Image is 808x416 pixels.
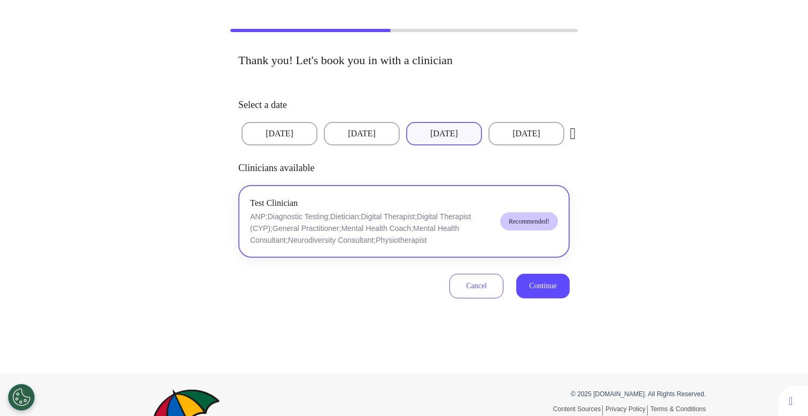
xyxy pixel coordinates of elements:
[412,389,706,399] p: © 2025 [DOMAIN_NAME]. All Rights Reserved.
[250,198,298,207] span: Test Clinician
[242,122,317,145] button: [DATE]
[238,163,570,174] h4: Clinicians available
[238,53,570,67] h3: Thank you! Let's book you in with a clinician
[406,122,482,145] button: [DATE]
[238,185,570,258] button: Test ClinicianANP;Diagnostic Testing;Dietician;Digital Therapist;Digital Therapist (CYP);General ...
[553,405,603,415] a: Content Sources
[488,122,564,145] button: [DATE]
[650,405,706,413] a: Terms & Conditions
[449,274,503,298] button: Cancel
[500,212,558,230] span: Recommended!
[238,99,570,111] h4: Select a date
[324,122,400,145] button: [DATE]
[529,282,556,290] span: Continue
[8,384,35,411] button: Open Preferences
[605,405,648,415] a: Privacy Policy
[250,211,492,246] p: ANP;Diagnostic Testing;Dietician;Digital Therapist;Digital Therapist (CYP);General Practitioner;M...
[516,274,570,298] button: Continue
